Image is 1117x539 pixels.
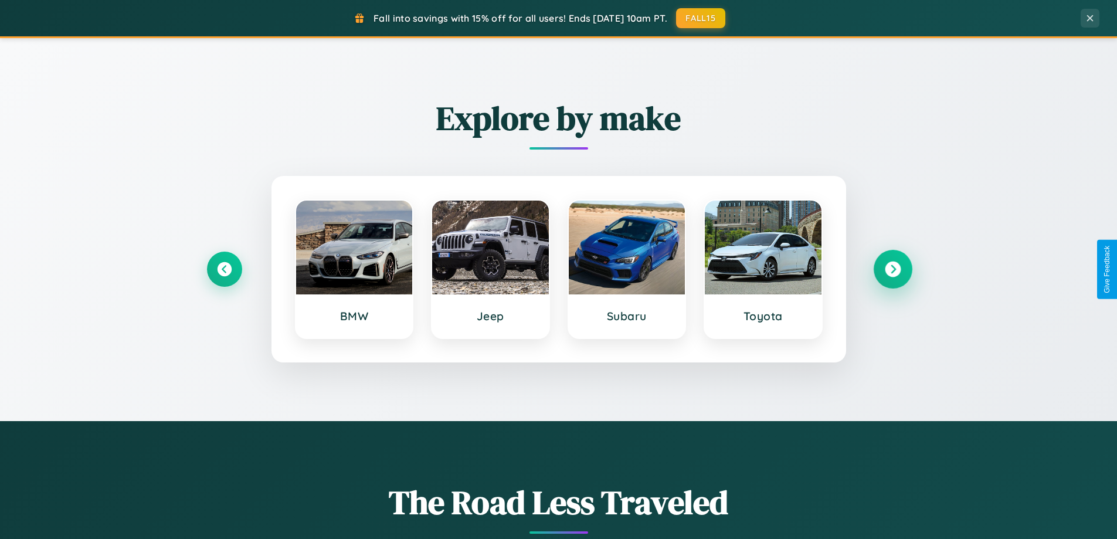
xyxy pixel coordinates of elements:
[207,480,911,525] h1: The Road Less Traveled
[374,12,667,24] span: Fall into savings with 15% off for all users! Ends [DATE] 10am PT.
[207,96,911,141] h2: Explore by make
[308,309,401,323] h3: BMW
[580,309,674,323] h3: Subaru
[676,8,725,28] button: FALL15
[1103,246,1111,293] div: Give Feedback
[444,309,537,323] h3: Jeep
[717,309,810,323] h3: Toyota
